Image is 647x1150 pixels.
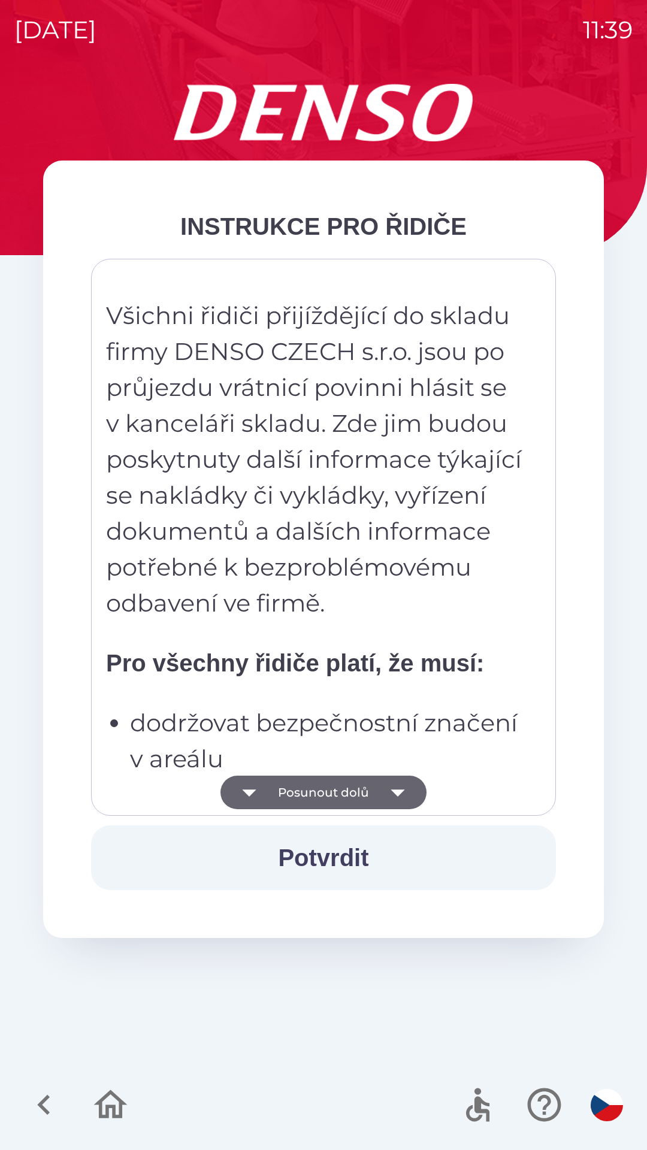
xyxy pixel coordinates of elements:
[220,776,427,809] button: Posunout dolů
[583,12,633,48] p: 11:39
[106,298,524,621] p: Všichni řidiči přijíždějící do skladu firmy DENSO CZECH s.r.o. jsou po průjezdu vrátnicí povinni ...
[43,84,604,141] img: Logo
[14,12,96,48] p: [DATE]
[130,705,524,777] p: dodržovat bezpečnostní značení v areálu
[106,650,484,676] strong: Pro všechny řidiče platí, že musí:
[91,208,556,244] div: INSTRUKCE PRO ŘIDIČE
[591,1089,623,1121] img: cs flag
[91,825,556,890] button: Potvrdit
